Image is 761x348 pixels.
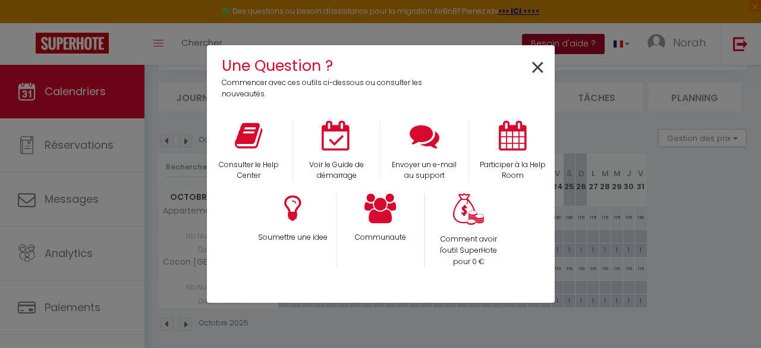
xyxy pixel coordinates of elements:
[388,159,461,182] p: Envoyer un e-mail au support
[345,232,416,243] p: Communauté
[477,159,549,182] p: Participer à la Help Room
[213,159,285,182] p: Consulter le Help Center
[453,193,484,225] img: Money bag
[433,234,505,268] p: Comment avoir l'outil SuperHote pour 0 €
[530,49,546,87] span: ×
[301,159,372,182] p: Voir le Guide de démarrage
[222,54,430,77] h4: Une Question ?
[530,55,546,81] button: Close
[256,232,329,243] p: Soumettre une idee
[222,77,430,100] p: Commencer avec ces outils ci-dessous ou consulter les nouveautés.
